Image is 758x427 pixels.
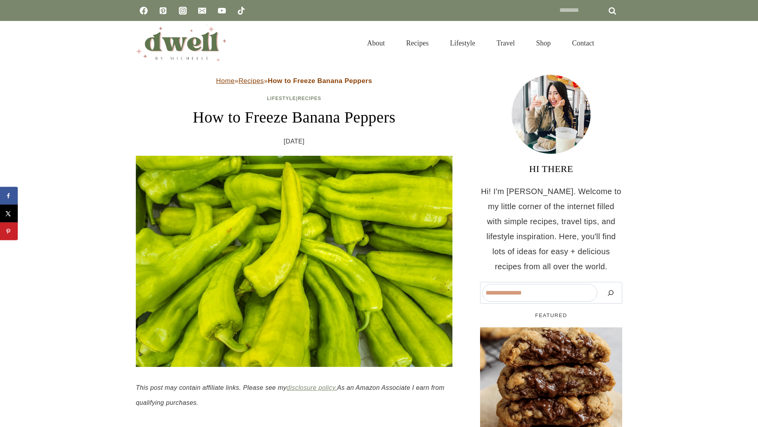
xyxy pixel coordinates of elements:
[356,29,605,57] nav: Primary Navigation
[267,96,321,101] span: |
[561,29,605,57] a: Contact
[194,3,210,19] a: Email
[136,25,227,61] img: DWELL by michelle
[216,77,372,85] span: » »
[525,29,561,57] a: Shop
[136,3,152,19] a: Facebook
[216,77,235,85] a: Home
[267,96,296,101] a: Lifestyle
[486,29,525,57] a: Travel
[439,29,486,57] a: Lifestyle
[609,36,622,50] button: View Search Form
[601,284,620,302] button: Search
[284,136,305,147] time: [DATE]
[287,384,337,391] a: disclosure policy.
[480,162,622,176] h3: HI THERE
[136,384,445,406] em: This post may contain affiliate links. Please see my As an Amazon Associate I earn from qualifyin...
[480,184,622,274] p: Hi! I'm [PERSON_NAME]. Welcome to my little corner of the internet filled with simple recipes, tr...
[233,3,249,19] a: TikTok
[268,77,372,85] strong: How to Freeze Banana Peppers
[238,77,264,85] a: Recipes
[155,3,171,19] a: Pinterest
[175,3,191,19] a: Instagram
[136,106,452,129] h1: How to Freeze Banana Peppers
[136,156,452,367] img: banana peppers
[480,312,622,319] h5: FEATURED
[396,29,439,57] a: Recipes
[356,29,396,57] a: About
[214,3,230,19] a: YouTube
[298,96,321,101] a: Recipes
